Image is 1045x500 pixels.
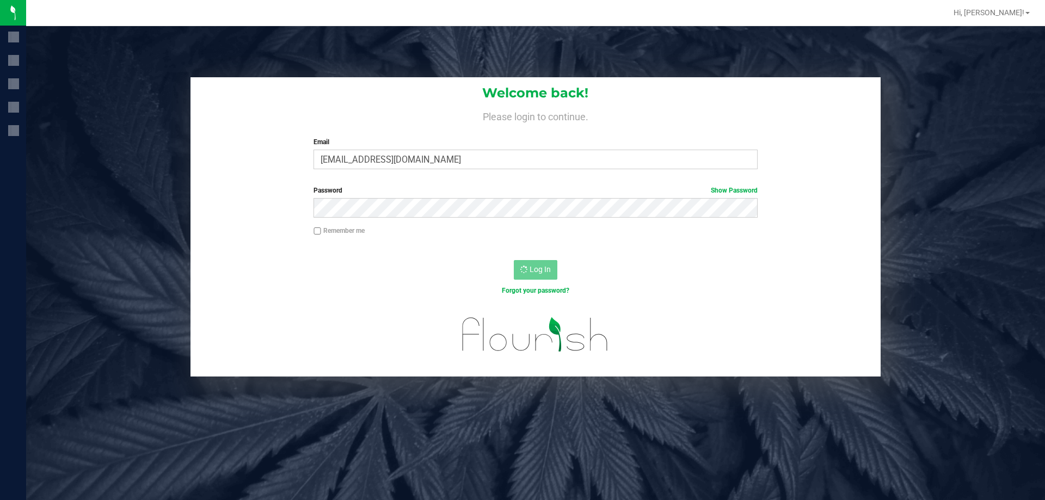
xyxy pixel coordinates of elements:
[313,137,757,147] label: Email
[514,260,557,280] button: Log In
[313,227,321,235] input: Remember me
[502,287,569,294] a: Forgot your password?
[190,109,881,122] h4: Please login to continue.
[190,86,881,100] h1: Welcome back!
[711,187,758,194] a: Show Password
[449,307,622,362] img: flourish_logo.svg
[313,226,365,236] label: Remember me
[313,187,342,194] span: Password
[530,265,551,274] span: Log In
[954,8,1024,17] span: Hi, [PERSON_NAME]!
